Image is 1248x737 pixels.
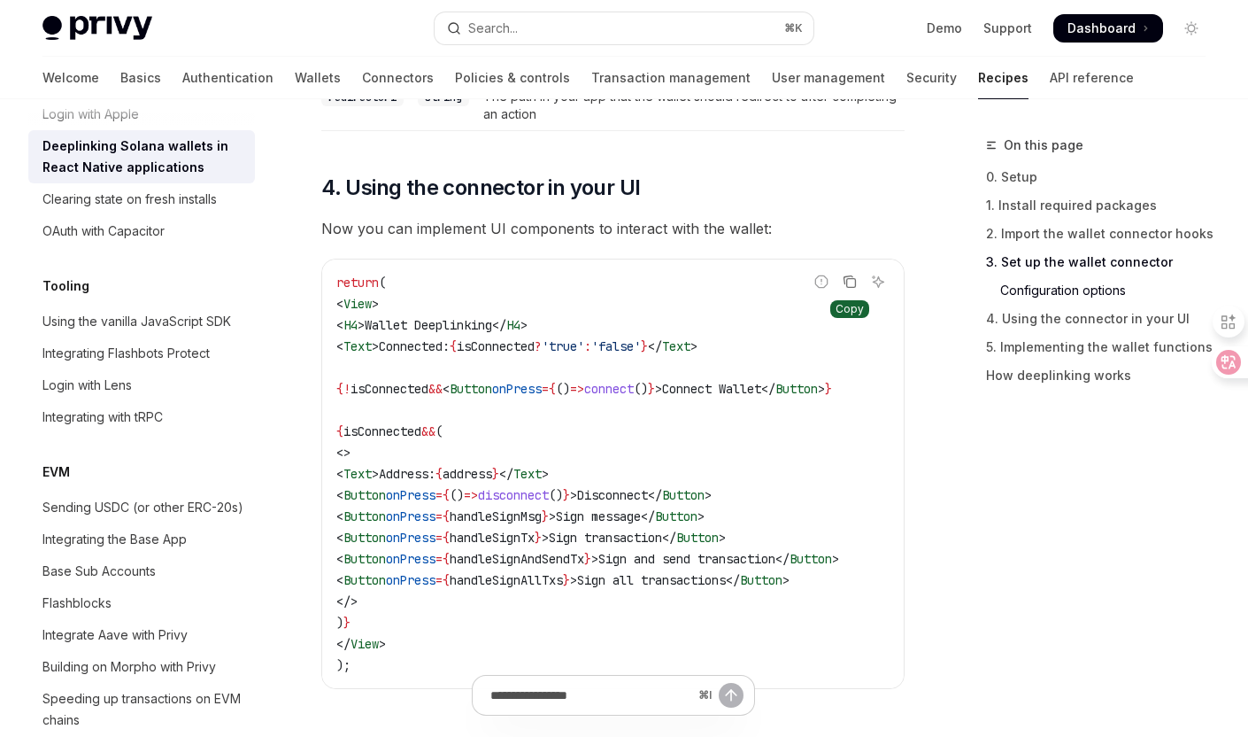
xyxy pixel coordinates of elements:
[1050,57,1134,99] a: API reference
[120,57,161,99] a: Basics
[740,572,782,588] span: Button
[542,508,549,524] span: }
[42,16,152,41] img: light logo
[634,381,648,397] span: ()
[450,530,535,546] span: handleSignTx
[28,215,255,247] a: OAuth with Capacitor
[386,508,435,524] span: onPress
[986,361,1220,390] a: How deeplinking works
[343,381,351,397] span: !
[499,466,513,482] span: </
[978,57,1028,99] a: Recipes
[648,381,655,397] span: }
[372,296,379,312] span: >
[336,381,343,397] span: {
[697,508,705,524] span: >
[443,530,450,546] span: {
[818,381,825,397] span: >
[542,338,584,354] span: 'true'
[641,508,655,524] span: </
[542,466,549,482] span: >
[506,317,520,333] span: H4
[435,423,443,439] span: (
[782,572,790,588] span: >
[775,381,818,397] span: Button
[28,587,255,619] a: Flashblocks
[343,508,386,524] span: Button
[443,466,492,482] span: address
[182,57,273,99] a: Authentication
[790,551,832,567] span: Button
[986,333,1220,361] a: 5. Implementing the wallet functions
[705,487,712,503] span: >
[476,81,905,131] td: The path in your app that the wallet should redirect to after completing an action
[321,216,905,241] span: Now you can implement UI components to interact with the wallet:
[772,57,885,99] a: User management
[435,551,443,567] span: =
[386,551,435,567] span: onPress
[775,551,790,567] span: </
[591,551,598,567] span: >
[372,466,379,482] span: >
[28,337,255,369] a: Integrating Flashbots Protect
[563,487,570,503] span: }
[591,57,751,99] a: Transaction management
[1177,14,1206,43] button: Toggle dark mode
[570,381,584,397] span: =>
[42,561,156,582] div: Base Sub Accounts
[28,130,255,183] a: Deeplinking Solana wallets in React Native applications
[28,683,255,736] a: Speeding up transactions on EVM chains
[468,18,518,39] div: Search...
[428,381,443,397] span: &&
[379,636,386,652] span: >
[676,530,719,546] span: Button
[336,593,358,609] span: </>
[336,530,343,546] span: <
[386,530,435,546] span: onPress
[655,381,662,397] span: >
[464,487,478,503] span: =>
[591,338,641,354] span: 'false'
[42,529,187,550] div: Integrating the Base App
[42,311,231,332] div: Using the vanilla JavaScript SDK
[321,174,640,202] span: 4. Using the connector in your UI
[42,136,244,178] div: Deeplinking Solana wallets in React Native applications
[648,487,662,503] span: </
[662,487,705,503] span: Button
[986,305,1220,333] a: 4. Using the connector in your UI
[28,369,255,401] a: Login with Lens
[435,466,443,482] span: {
[450,338,457,354] span: {
[379,275,386,291] span: (
[1004,135,1083,156] span: On this page
[838,270,861,293] button: Copy the contents from the code block
[810,270,833,293] button: Report incorrect code
[42,497,243,518] div: Sending USDC (or other ERC-20s)
[343,296,372,312] span: View
[351,636,379,652] span: View
[655,508,697,524] span: Button
[336,317,343,333] span: <
[549,487,563,503] span: ()
[372,338,379,354] span: >
[825,381,832,397] span: }
[42,57,99,99] a: Welcome
[435,508,443,524] span: =
[490,676,691,715] input: Ask a question...
[443,551,450,567] span: {
[450,487,464,503] span: ()
[28,555,255,587] a: Base Sub Accounts
[42,221,165,242] div: OAuth with Capacitor
[336,275,379,291] span: return
[42,343,210,364] div: Integrating Flashbots Protect
[343,317,358,333] span: H4
[542,381,549,397] span: =
[379,338,450,354] span: Connected:
[336,466,343,482] span: <
[28,619,255,651] a: Integrate Aave with Privy
[28,651,255,683] a: Building on Morpho with Privy
[986,220,1220,248] a: 2. Import the wallet connector hooks
[28,492,255,524] a: Sending USDC (or other ERC-20s)
[362,57,434,99] a: Connectors
[42,688,244,731] div: Speeding up transactions on EVM chains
